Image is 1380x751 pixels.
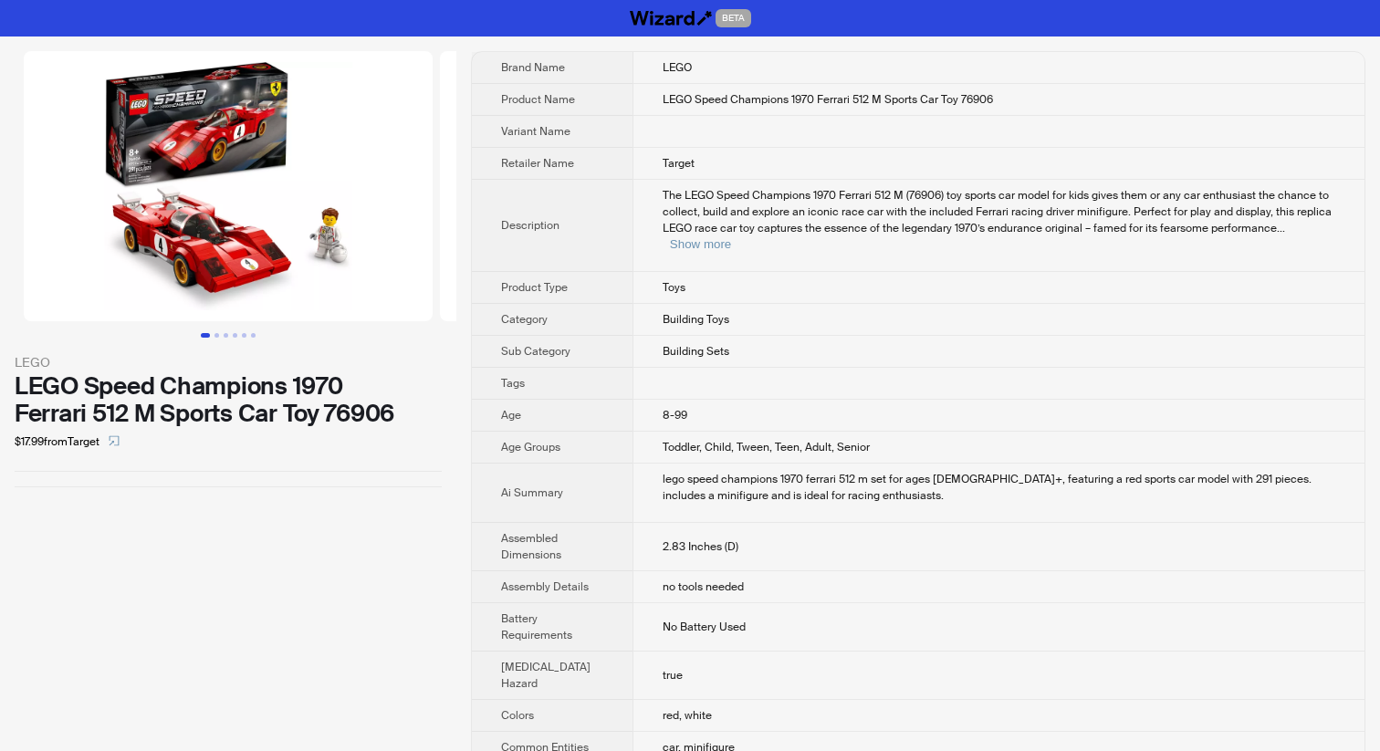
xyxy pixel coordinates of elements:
button: Go to slide 1 [201,333,210,338]
span: ... [1277,221,1285,235]
div: lego speed champions 1970 ferrari 512 m set for ages 8+, featuring a red sports car model with 29... [663,471,1335,504]
button: Go to slide 5 [242,333,246,338]
button: Go to slide 6 [251,333,256,338]
button: Go to slide 4 [233,333,237,338]
div: $17.99 from Target [15,427,442,456]
span: Battery Requirements [501,611,572,642]
span: select [109,435,120,446]
span: Product Name [501,92,575,107]
button: Go to slide 2 [214,333,219,338]
span: Toddler, Child, Tween, Teen, Adult, Senior [663,440,870,454]
span: Building Sets [663,344,729,359]
span: Age [501,408,521,422]
span: BETA [716,9,751,27]
span: Brand Name [501,60,565,75]
span: red, white [663,708,712,723]
div: LEGO Speed Champions 1970 Ferrari 512 M Sports Car Toy 76906 [15,372,442,427]
span: Description [501,218,559,233]
span: Assembled Dimensions [501,531,561,562]
span: 2.83 Inches (D) [663,539,738,554]
span: The LEGO Speed Champions 1970 Ferrari 512 M (76906) toy sports car model for kids gives them or a... [663,188,1332,235]
span: Category [501,312,548,327]
span: no tools needed [663,579,744,594]
span: Colors [501,708,534,723]
span: Building Toys [663,312,729,327]
span: Variant Name [501,124,570,139]
button: Go to slide 3 [224,333,228,338]
img: LEGO Speed Champions 1970 Ferrari 512 M Sports Car Toy 76906 image 1 [24,51,433,321]
span: LEGO Speed Champions 1970 Ferrari 512 M Sports Car Toy 76906 [663,92,993,107]
span: Retailer Name [501,156,574,171]
span: Age Groups [501,440,560,454]
div: LEGO [15,352,442,372]
span: No Battery Used [663,620,746,634]
span: Target [663,156,695,171]
button: Expand [670,237,731,251]
span: Tags [501,376,525,391]
span: true [663,668,683,683]
span: Ai Summary [501,485,563,500]
span: LEGO [663,60,692,75]
span: Toys [663,280,685,295]
div: The LEGO Speed Champions 1970 Ferrari 512 M (76906) toy sports car model for kids gives them or a... [663,187,1335,253]
span: Assembly Details [501,579,589,594]
span: Sub Category [501,344,570,359]
span: Product Type [501,280,568,295]
img: LEGO Speed Champions 1970 Ferrari 512 M Sports Car Toy 76906 image 2 [440,51,849,321]
span: [MEDICAL_DATA] Hazard [501,660,591,691]
span: 8-99 [663,408,687,422]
